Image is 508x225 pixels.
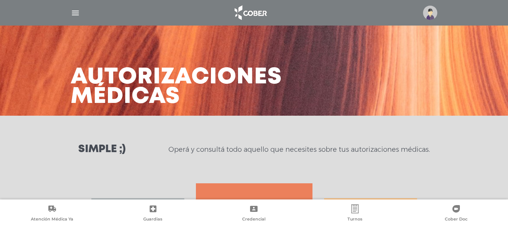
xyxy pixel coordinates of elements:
a: Guardias [103,204,204,223]
img: profile-placeholder.svg [423,6,437,20]
img: logo_cober_home-white.png [230,4,270,22]
span: Guardias [143,216,162,223]
h3: Simple ;) [78,144,126,155]
span: Turnos [347,216,362,223]
a: Cober Doc [405,204,506,223]
a: Turnos [305,204,406,223]
p: Operá y consultá todo aquello que necesites sobre tus autorizaciones médicas. [168,145,430,154]
a: Atención Médica Ya [2,204,103,223]
img: Cober_menu-lines-white.svg [71,8,80,18]
a: Credencial [203,204,305,223]
span: Atención Médica Ya [31,216,73,223]
h3: Autorizaciones médicas [71,68,282,107]
span: Credencial [242,216,265,223]
span: Cober Doc [445,216,467,223]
